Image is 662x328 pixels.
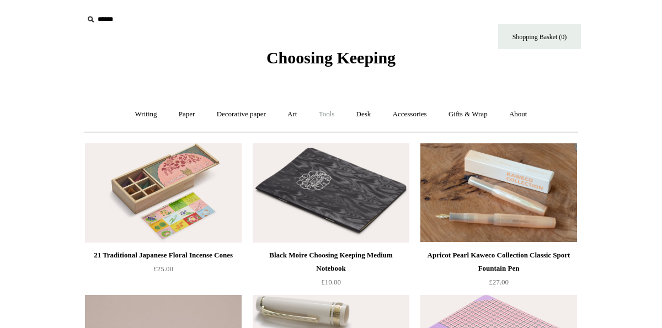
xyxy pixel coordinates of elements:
a: Choosing Keeping [266,57,396,65]
a: Apricot Pearl Kaweco Collection Classic Sport Fountain Pen Apricot Pearl Kaweco Collection Classi... [420,143,577,243]
a: Apricot Pearl Kaweco Collection Classic Sport Fountain Pen £27.00 [420,249,577,294]
a: Accessories [383,100,437,129]
span: £10.00 [321,278,341,286]
a: Shopping Basket (0) [498,24,581,49]
a: Tools [309,100,345,129]
a: Writing [125,100,167,129]
a: 21 Traditional Japanese Floral Incense Cones £25.00 [85,249,242,294]
img: Black Moire Choosing Keeping Medium Notebook [253,143,409,243]
a: Black Moire Choosing Keeping Medium Notebook Black Moire Choosing Keeping Medium Notebook [253,143,409,243]
div: Black Moire Choosing Keeping Medium Notebook [255,249,407,275]
a: Gifts & Wrap [439,100,498,129]
a: Black Moire Choosing Keeping Medium Notebook £10.00 [253,249,409,294]
a: Art [277,100,307,129]
a: Paper [169,100,205,129]
img: 21 Traditional Japanese Floral Incense Cones [85,143,242,243]
span: £27.00 [489,278,509,286]
a: Desk [346,100,381,129]
span: Choosing Keeping [266,49,396,67]
div: 21 Traditional Japanese Floral Incense Cones [88,249,239,262]
img: Apricot Pearl Kaweco Collection Classic Sport Fountain Pen [420,143,577,243]
span: £25.00 [153,265,173,273]
a: Decorative paper [207,100,276,129]
a: About [499,100,537,129]
a: 21 Traditional Japanese Floral Incense Cones 21 Traditional Japanese Floral Incense Cones [85,143,242,243]
div: Apricot Pearl Kaweco Collection Classic Sport Fountain Pen [423,249,574,275]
